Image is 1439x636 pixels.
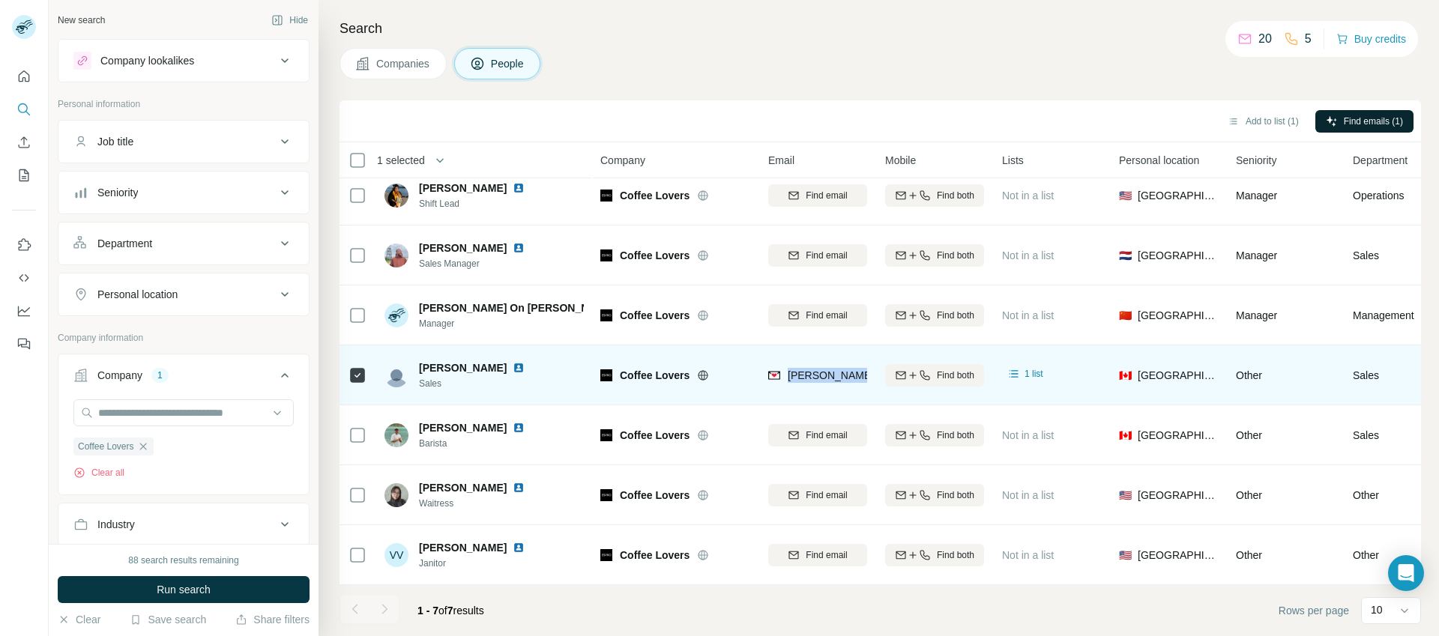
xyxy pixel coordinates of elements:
span: [GEOGRAPHIC_DATA] [1138,548,1218,563]
span: Company [600,153,645,168]
img: Avatar [384,423,408,447]
button: My lists [12,162,36,189]
span: Coffee Lovers [620,488,690,503]
img: Logo of Coffee Lovers [600,489,612,501]
div: Open Intercom Messenger [1388,555,1424,591]
span: Sales [1353,368,1379,383]
span: 🇨🇳 [1119,308,1132,323]
span: Other [1236,369,1262,381]
span: Email [768,153,794,168]
button: Find email [768,484,867,506]
button: Buy credits [1336,28,1406,49]
span: Manager [1236,249,1277,261]
span: Coffee Lovers [620,248,690,263]
span: Other [1236,489,1262,501]
button: Use Surfe on LinkedIn [12,231,36,258]
div: Industry [97,517,135,532]
span: results [417,605,484,617]
span: Other [1353,548,1379,563]
img: Logo of Coffee Lovers [600,249,612,261]
div: Company [97,368,142,383]
button: Job title [58,124,309,160]
span: Sales Manager [419,257,543,270]
span: [GEOGRAPHIC_DATA] [1138,428,1218,443]
div: 88 search results remaining [128,554,238,567]
span: 🇺🇸 [1119,548,1132,563]
span: Not in a list [1002,309,1054,321]
span: Rows per page [1279,603,1349,618]
span: 🇨🇦 [1119,368,1132,383]
button: Feedback [12,330,36,357]
span: Manager [1236,190,1277,202]
span: 🇨🇦 [1119,428,1132,443]
img: Logo of Coffee Lovers [600,190,612,202]
span: [PERSON_NAME] On [PERSON_NAME] [419,300,615,315]
img: LinkedIn logo [513,422,525,434]
button: Clear [58,612,100,627]
span: Not in a list [1002,429,1054,441]
div: New search [58,13,105,27]
span: Other [1236,429,1262,441]
div: Job title [97,134,133,149]
img: Logo of Coffee Lovers [600,549,612,561]
img: provider findymail logo [768,368,780,383]
span: Find emails (1) [1344,115,1403,128]
span: 1 - 7 [417,605,438,617]
span: Lists [1002,153,1024,168]
button: Company1 [58,357,309,399]
span: [GEOGRAPHIC_DATA] [1138,248,1218,263]
span: Find email [806,428,847,442]
span: [PERSON_NAME] [419,181,507,196]
span: [GEOGRAPHIC_DATA] [1138,368,1218,383]
span: People [491,56,525,71]
div: Seniority [97,185,138,200]
button: Hide [261,9,319,31]
span: Management [1353,308,1414,323]
span: Mobile [885,153,916,168]
span: Find email [806,189,847,202]
button: Save search [130,612,206,627]
span: [PERSON_NAME] [419,360,507,375]
button: Find email [768,544,867,566]
span: Department [1353,153,1408,168]
button: Enrich CSV [12,129,36,156]
span: Find both [937,369,974,382]
span: [PERSON_NAME] [419,420,507,435]
span: Coffee Lovers [620,428,690,443]
span: of [438,605,447,617]
button: Find email [768,184,867,207]
button: Find both [885,424,984,446]
span: Sales [1353,428,1379,443]
span: Find email [806,548,847,562]
button: Find both [885,244,984,267]
button: Find emails (1) [1315,110,1414,133]
button: Find both [885,364,984,387]
img: LinkedIn logo [513,362,525,374]
span: Coffee Lovers [620,308,690,323]
span: Find email [806,309,847,322]
button: Industry [58,506,309,542]
span: Coffee Lovers [78,440,134,453]
span: 🇺🇸 [1119,188,1132,203]
img: Logo of Coffee Lovers [600,429,612,441]
img: LinkedIn logo [513,482,525,494]
span: Find email [806,249,847,262]
img: Avatar [384,184,408,208]
span: Companies [376,56,431,71]
img: Logo of Coffee Lovers [600,369,612,381]
div: Personal location [97,287,178,302]
p: 20 [1258,30,1272,48]
span: [PERSON_NAME] [419,240,507,255]
button: Run search [58,576,310,603]
img: Avatar [384,363,408,387]
button: Find both [885,304,984,327]
button: Department [58,225,309,261]
span: [PERSON_NAME][EMAIL_ADDRESS][DOMAIN_NAME] [788,369,1052,381]
span: Not in a list [1002,549,1054,561]
span: Manager [1236,309,1277,321]
button: Share filters [235,612,310,627]
div: Company lookalikes [100,53,194,68]
button: Find email [768,244,867,267]
span: Find both [937,309,974,322]
img: Logo of Coffee Lovers [600,309,612,321]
